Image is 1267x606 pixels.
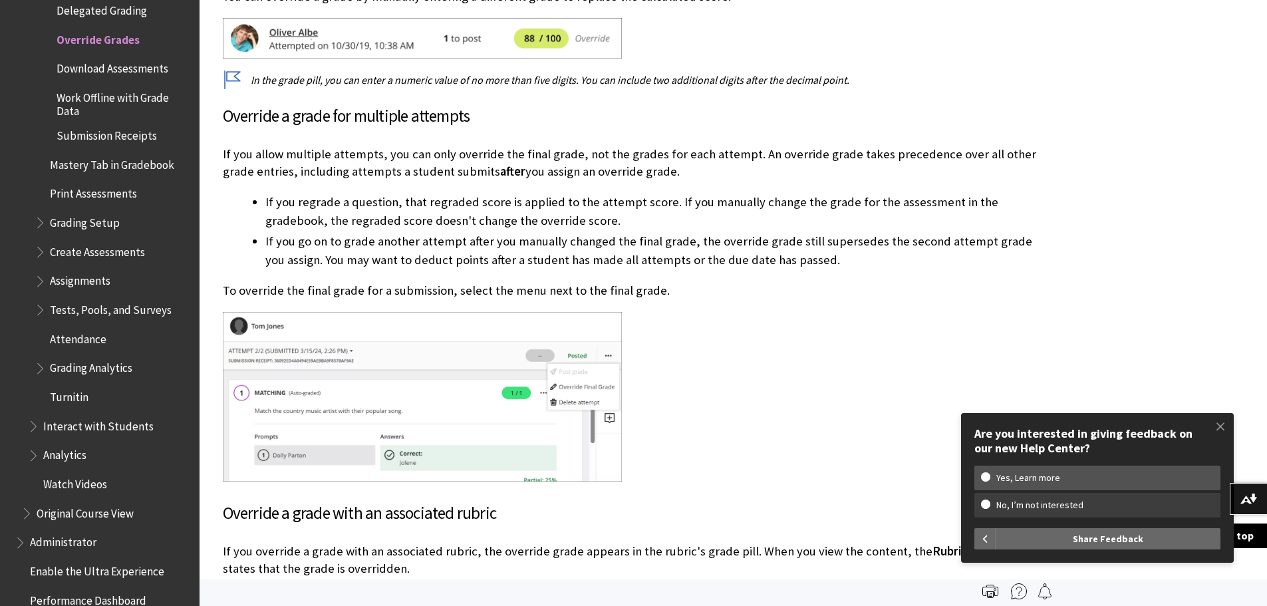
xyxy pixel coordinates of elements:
[265,193,1048,230] li: If you regrade a question, that regraded score is applied to the attempt score. If you manually c...
[500,164,525,179] span: after
[932,543,1009,559] span: Rubric Details
[223,543,1048,577] p: If you override a grade with an associated rubric, the override grade appears in the rubric's gra...
[974,426,1220,455] div: Are you interested in giving feedback on our new Help Center?
[30,531,96,549] span: Administrator
[37,502,134,520] span: Original Course View
[50,183,137,201] span: Print Assessments
[1073,528,1143,549] span: Share Feedback
[223,312,622,482] img: Shows the menu selected for a students multiple attempts where you can override the final grade
[50,299,172,317] span: Tests, Pools, and Surveys
[1037,583,1053,599] img: Follow this page
[223,18,622,59] img: Override grade option on a graded submission.
[982,583,998,599] img: Print
[981,500,1099,511] w-span: No, I’m not interested
[50,212,120,229] span: Grading Setup
[223,104,1048,129] h3: Override a grade for multiple attempts
[50,241,145,259] span: Create Assessments
[57,58,168,76] span: Download Assessments
[1011,583,1027,599] img: More help
[57,29,140,47] span: Override Grades
[50,357,132,375] span: Grading Analytics
[50,328,106,346] span: Attendance
[57,86,190,118] span: Work Offline with Grade Data
[223,146,1048,180] p: If you allow multiple attempts, you can only override the final grade, not the grades for each at...
[30,560,164,578] span: Enable the Ultra Experience
[50,386,88,404] span: Turnitin
[43,444,86,462] span: Analytics
[981,472,1075,484] w-span: Yes, Learn more
[996,528,1220,549] button: Share Feedback
[223,73,1048,87] p: In the grade pill, you can enter a numeric value of no more than five digits. You can include two...
[223,282,1048,299] p: To override the final grade for a submission, select the menu next to the final grade.
[50,154,174,172] span: Mastery Tab in Gradebook
[43,473,107,491] span: Watch Videos
[265,232,1048,269] li: If you go on to grade another attempt after you manually changed the final grade, the override gr...
[223,501,1048,526] h3: Override a grade with an associated rubric
[50,270,110,288] span: Assignments
[43,415,154,433] span: Interact with Students
[57,124,157,142] span: Submission Receipts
